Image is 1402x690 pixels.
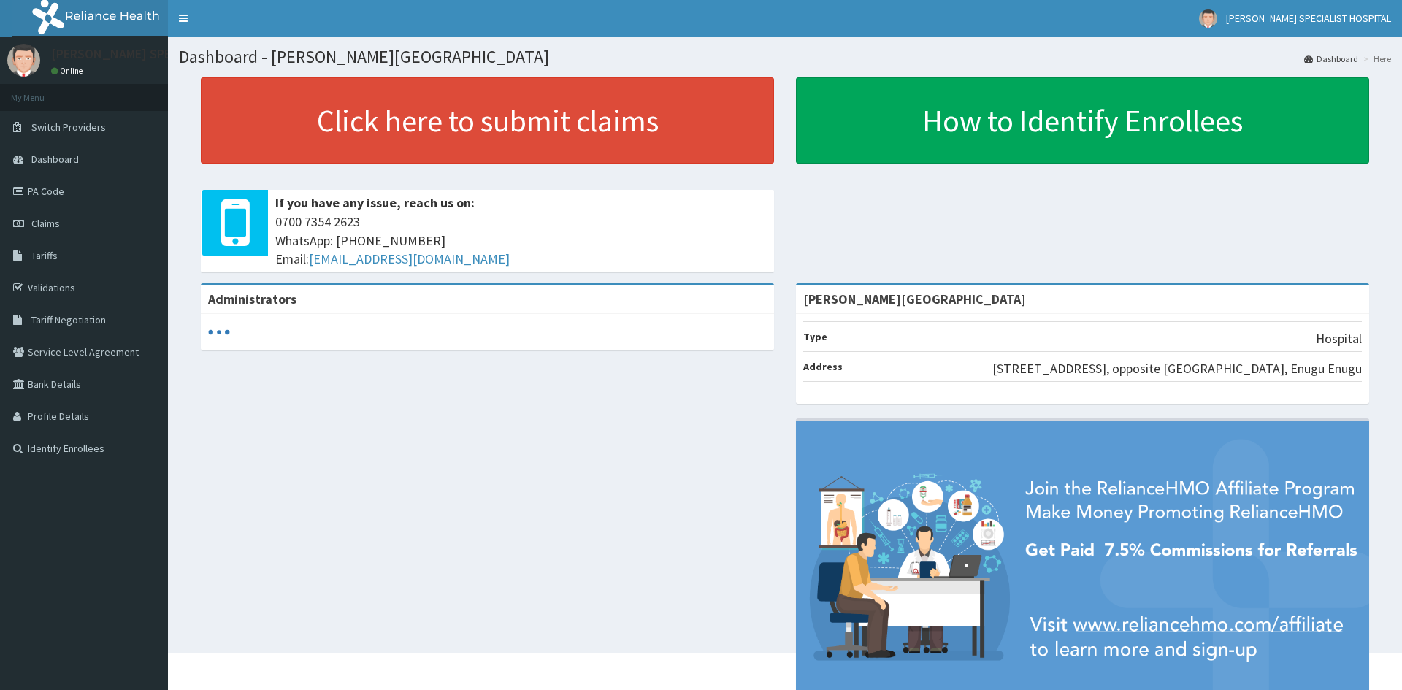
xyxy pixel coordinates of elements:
strong: [PERSON_NAME][GEOGRAPHIC_DATA] [803,291,1026,307]
b: Address [803,360,843,373]
b: Type [803,330,827,343]
a: Click here to submit claims [201,77,774,164]
span: Claims [31,217,60,230]
a: Online [51,66,86,76]
span: Switch Providers [31,120,106,134]
svg: audio-loading [208,321,230,343]
p: [PERSON_NAME] SPECIALIST HOSPITAL [51,47,275,61]
a: [EMAIL_ADDRESS][DOMAIN_NAME] [309,250,510,267]
span: Tariff Negotiation [31,313,106,326]
span: Dashboard [31,153,79,166]
span: [PERSON_NAME] SPECIALIST HOSPITAL [1226,12,1391,25]
a: Dashboard [1304,53,1358,65]
p: [STREET_ADDRESS], opposite [GEOGRAPHIC_DATA], Enugu Enugu [992,359,1362,378]
img: User Image [1199,9,1217,28]
h1: Dashboard - [PERSON_NAME][GEOGRAPHIC_DATA] [179,47,1391,66]
p: Hospital [1316,329,1362,348]
img: User Image [7,44,40,77]
b: Administrators [208,291,296,307]
b: If you have any issue, reach us on: [275,194,475,211]
span: 0700 7354 2623 WhatsApp: [PHONE_NUMBER] Email: [275,212,767,269]
li: Here [1360,53,1391,65]
span: Tariffs [31,249,58,262]
a: How to Identify Enrollees [796,77,1369,164]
